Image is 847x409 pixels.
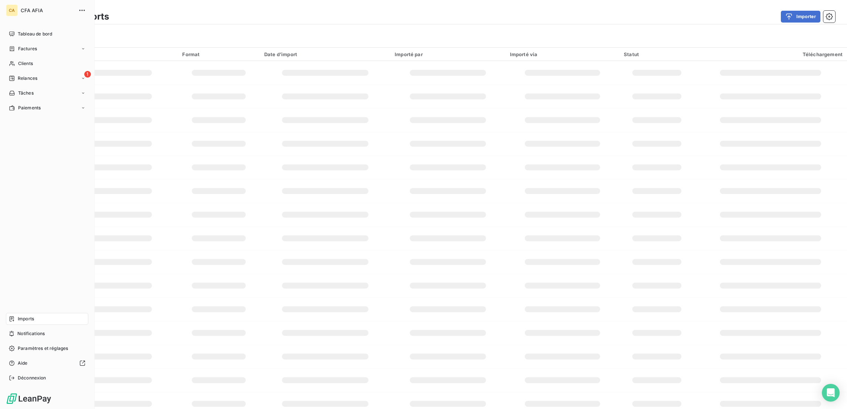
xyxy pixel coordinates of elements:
div: Importé via [510,51,615,57]
span: Aide [18,360,28,367]
div: Téléchargement [699,51,843,57]
span: Déconnexion [18,375,46,381]
span: Imports [18,316,34,322]
span: 1 [84,71,91,78]
span: Paramètres et réglages [18,345,68,352]
img: Logo LeanPay [6,393,52,405]
span: Notifications [17,330,45,337]
div: Import [35,51,173,58]
span: Relances [18,75,37,82]
div: Importé par [395,51,501,57]
div: Statut [624,51,690,57]
div: Format [182,51,255,57]
span: Tableau de bord [18,31,52,37]
a: Aide [6,357,88,369]
div: CA [6,4,18,16]
span: Tâches [18,90,34,96]
span: CFA AFIA [21,7,74,13]
div: Open Intercom Messenger [822,384,840,402]
div: Date d’import [264,51,386,57]
span: Factures [18,45,37,52]
button: Importer [781,11,820,23]
span: Paiements [18,105,41,111]
span: Clients [18,60,33,67]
